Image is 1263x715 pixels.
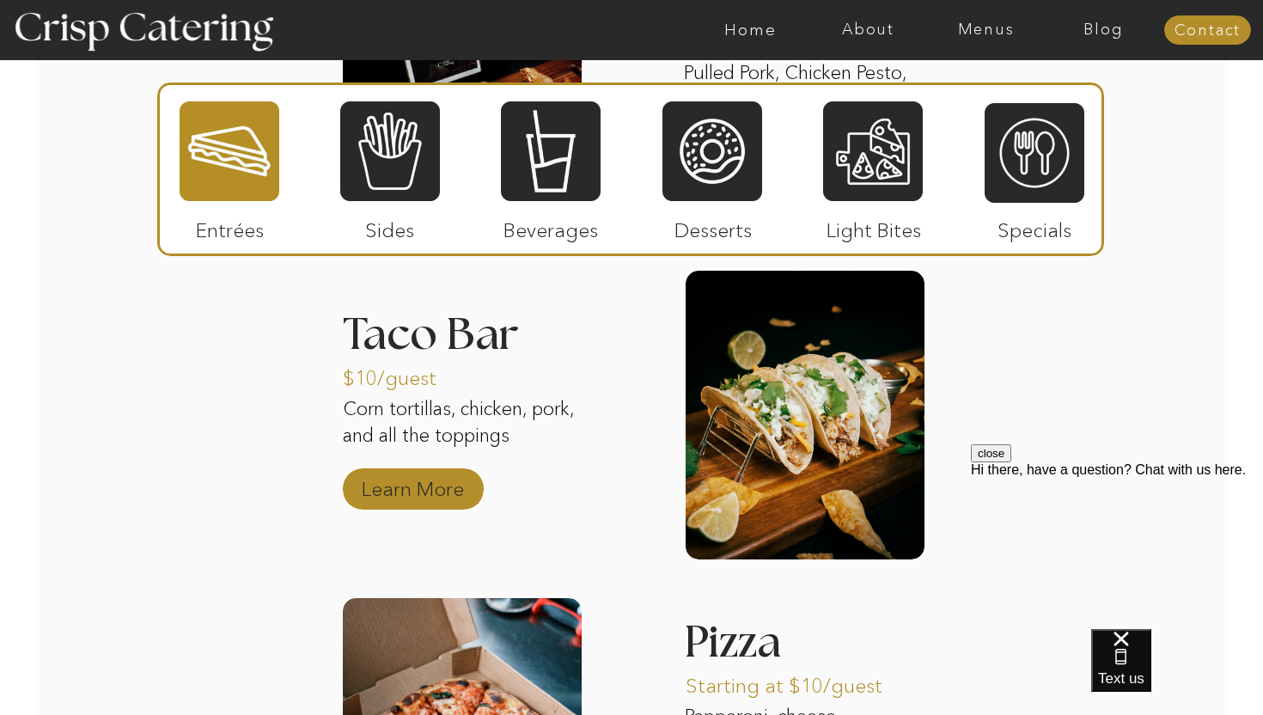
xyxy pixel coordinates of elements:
p: Desserts [656,201,770,251]
p: Light Bites [816,201,930,251]
p: Pulled Pork, Chicken Pesto, Jalapeño Popper, and Classic Grilled Cheese [684,60,923,143]
a: Contact [1164,22,1251,40]
iframe: podium webchat widget bubble [1091,629,1263,715]
p: Specials [977,201,1091,251]
p: Entrées [173,201,287,251]
a: About [809,21,927,39]
a: Menus [927,21,1045,39]
p: $10/guest [343,349,457,399]
p: Beverages [493,201,607,251]
a: Learn More [356,460,470,510]
h3: Pizza [684,620,863,670]
a: Blog [1045,21,1162,39]
p: $10/guest [684,12,798,62]
h3: Taco Bar [343,313,582,334]
a: Home [692,21,809,39]
p: Corn tortillas, chicken, pork, and all the toppings [343,396,582,479]
iframe: podium webchat widget prompt [971,444,1263,651]
p: Starting at $10/guest [686,657,913,706]
p: Sides [333,201,447,251]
